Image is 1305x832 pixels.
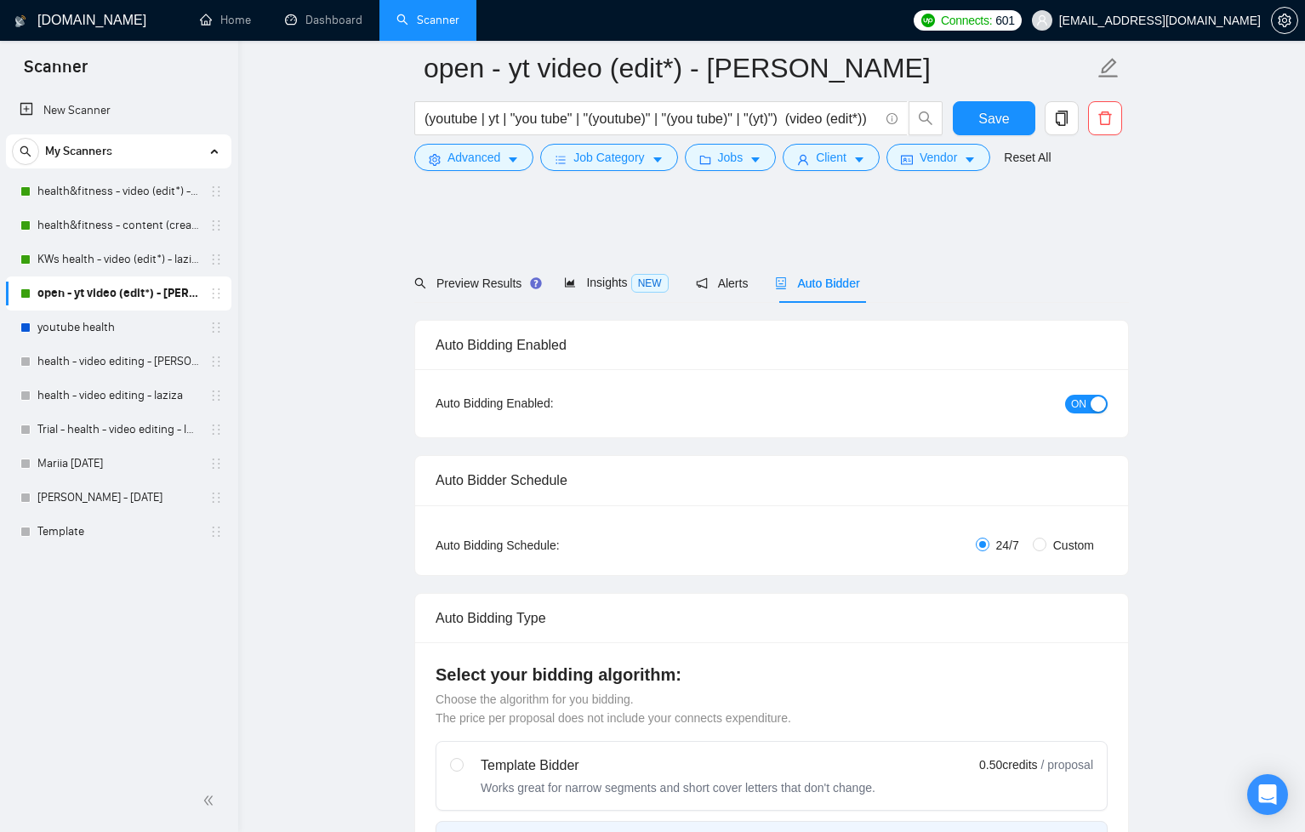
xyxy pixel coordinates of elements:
span: Scanner [10,54,101,90]
span: holder [209,253,223,266]
button: idcardVendorcaret-down [886,144,990,171]
span: Connects: [941,11,992,30]
span: robot [775,277,787,289]
a: dashboardDashboard [285,13,362,27]
div: Auto Bidder Schedule [436,456,1108,504]
a: Trial - health - video editing - laziza [37,413,199,447]
a: youtube health [37,311,199,345]
span: caret-down [964,153,976,166]
span: holder [209,389,223,402]
span: folder [699,153,711,166]
button: settingAdvancedcaret-down [414,144,533,171]
div: Auto Bidding Schedule: [436,536,659,555]
a: health - video editing - laziza [37,379,199,413]
span: caret-down [749,153,761,166]
input: Scanner name... [424,47,1094,89]
span: Custom [1046,536,1101,555]
a: setting [1271,14,1298,27]
span: 0.50 credits [979,755,1037,774]
span: holder [209,491,223,504]
a: [PERSON_NAME] - [DATE] [37,481,199,515]
div: Auto Bidding Enabled [436,321,1108,369]
button: delete [1088,101,1122,135]
span: edit [1097,57,1120,79]
img: logo [14,8,26,35]
span: user [797,153,809,166]
span: caret-down [652,153,664,166]
span: holder [209,457,223,470]
span: Insights [564,276,668,289]
span: holder [209,525,223,539]
span: holder [209,423,223,436]
span: ON [1071,395,1086,413]
span: Advanced [447,148,500,167]
li: New Scanner [6,94,231,128]
span: Job Category [573,148,644,167]
button: userClientcaret-down [783,144,880,171]
a: Mariia [DATE] [37,447,199,481]
span: copy [1046,111,1078,126]
span: caret-down [507,153,519,166]
span: search [909,111,942,126]
span: holder [209,185,223,198]
div: Works great for narrow segments and short cover letters that don't change. [481,779,875,796]
span: setting [429,153,441,166]
button: folderJobscaret-down [685,144,777,171]
a: health&fitness - content (creat*) - laziza [37,208,199,242]
span: holder [209,355,223,368]
span: Client [816,148,846,167]
button: Save [953,101,1035,135]
span: holder [209,219,223,232]
span: Save [978,108,1009,129]
div: Open Intercom Messenger [1247,774,1288,815]
span: search [13,145,38,157]
span: search [414,277,426,289]
a: New Scanner [20,94,218,128]
span: Choose the algorithm for you bidding. The price per proposal does not include your connects expen... [436,692,791,725]
span: / proposal [1041,756,1093,773]
span: info-circle [886,113,898,124]
span: setting [1272,14,1297,27]
a: health&fitness - video (edit*) - laziza [37,174,199,208]
div: Auto Bidding Type [436,594,1108,642]
span: NEW [631,274,669,293]
button: search [909,101,943,135]
div: Tooltip anchor [528,276,544,291]
div: Auto Bidding Enabled: [436,394,659,413]
span: Alerts [696,276,749,290]
span: Jobs [718,148,744,167]
span: notification [696,277,708,289]
a: Reset All [1004,148,1051,167]
span: 24/7 [989,536,1026,555]
span: 601 [995,11,1014,30]
span: delete [1089,111,1121,126]
li: My Scanners [6,134,231,549]
a: KWs health - video (edit*) - laziza [37,242,199,276]
a: searchScanner [396,13,459,27]
span: caret-down [853,153,865,166]
button: barsJob Categorycaret-down [540,144,677,171]
a: health - video editing - [PERSON_NAME] [37,345,199,379]
h4: Select your bidding algorithm: [436,663,1108,687]
span: bars [555,153,567,166]
span: idcard [901,153,913,166]
a: open - yt video (edit*) - [PERSON_NAME] [37,276,199,311]
span: user [1036,14,1048,26]
span: Auto Bidder [775,276,859,290]
button: search [12,138,39,165]
a: homeHome [200,13,251,27]
span: double-left [202,792,219,809]
span: My Scanners [45,134,112,168]
span: Vendor [920,148,957,167]
span: holder [209,287,223,300]
span: holder [209,321,223,334]
button: setting [1271,7,1298,34]
span: area-chart [564,276,576,288]
img: upwork-logo.png [921,14,935,27]
button: copy [1045,101,1079,135]
div: Template Bidder [481,755,875,776]
input: Search Freelance Jobs... [425,108,879,129]
span: Preview Results [414,276,537,290]
a: Template [37,515,199,549]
